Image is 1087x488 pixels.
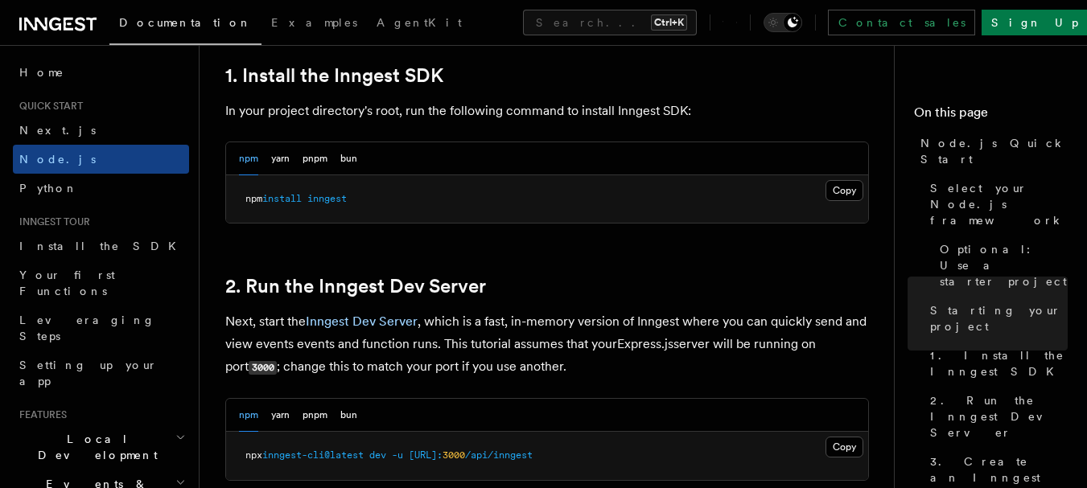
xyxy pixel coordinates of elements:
[262,449,364,461] span: inngest-cli@latest
[239,399,258,432] button: npm
[340,142,357,175] button: bun
[225,100,869,122] p: In your project directory's root, run the following command to install Inngest SDK:
[924,386,1068,447] a: 2. Run the Inngest Dev Server
[303,142,327,175] button: pnpm
[443,449,465,461] span: 3000
[13,351,189,396] a: Setting up your app
[225,275,486,297] a: 2. Run the Inngest Dev Server
[409,449,443,461] span: [URL]:
[930,347,1068,379] span: 1. Install the Inngest SDK
[13,145,189,174] a: Node.js
[523,10,697,35] button: Search...Ctrl+K
[225,64,443,87] a: 1. Install the Inngest SDK
[249,361,277,375] code: 3000
[940,241,1068,289] span: Optional: Use a starter project
[13,215,90,228] span: Inngest tour
[465,449,533,461] span: /api/inngest
[651,14,687,31] kbd: Ctrl+K
[19,124,96,137] span: Next.js
[245,449,262,461] span: npx
[271,16,357,29] span: Examples
[19,240,186,252] span: Install the SDK
[19,314,155,342] span: Leveraging Steps
[119,16,252,29] span: Documentation
[914,129,1068,174] a: Node.js Quick Start
[262,193,302,204] span: install
[924,341,1068,386] a: 1. Install the Inngest SDK
[19,359,158,388] span: Setting up your app
[340,399,357,432] button: bun
[933,235,1068,296] a: Optional: Use a starter project
[13,431,175,463] span: Local Development
[109,5,261,45] a: Documentation
[19,64,64,80] span: Home
[924,174,1068,235] a: Select your Node.js framework
[930,392,1068,441] span: 2. Run the Inngest Dev Server
[826,180,863,201] button: Copy
[930,180,1068,228] span: Select your Node.js framework
[13,424,189,470] button: Local Development
[13,306,189,351] a: Leveraging Steps
[271,142,290,175] button: yarn
[225,310,869,379] p: Next, start the , which is a fast, in-memory version of Inngest where you can quickly send and vi...
[826,437,863,457] button: Copy
[261,5,367,43] a: Examples
[920,135,1068,167] span: Node.js Quick Start
[369,449,386,461] span: dev
[13,260,189,306] a: Your first Functions
[377,16,462,29] span: AgentKit
[19,153,96,166] span: Node.js
[367,5,471,43] a: AgentKit
[307,193,347,204] span: inngest
[924,296,1068,341] a: Starting your project
[303,399,327,432] button: pnpm
[13,100,83,113] span: Quick start
[930,302,1068,334] span: Starting your project
[13,232,189,260] a: Install the SDK
[828,10,975,35] a: Contact sales
[13,408,67,421] span: Features
[306,314,418,329] a: Inngest Dev Server
[19,182,78,195] span: Python
[13,174,189,203] a: Python
[13,116,189,145] a: Next.js
[13,58,189,87] a: Home
[239,142,258,175] button: npm
[271,399,290,432] button: yarn
[764,13,802,32] button: Toggle dark mode
[245,193,262,204] span: npm
[19,269,115,297] span: Your first Functions
[392,449,403,461] span: -u
[914,103,1068,129] h4: On this page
